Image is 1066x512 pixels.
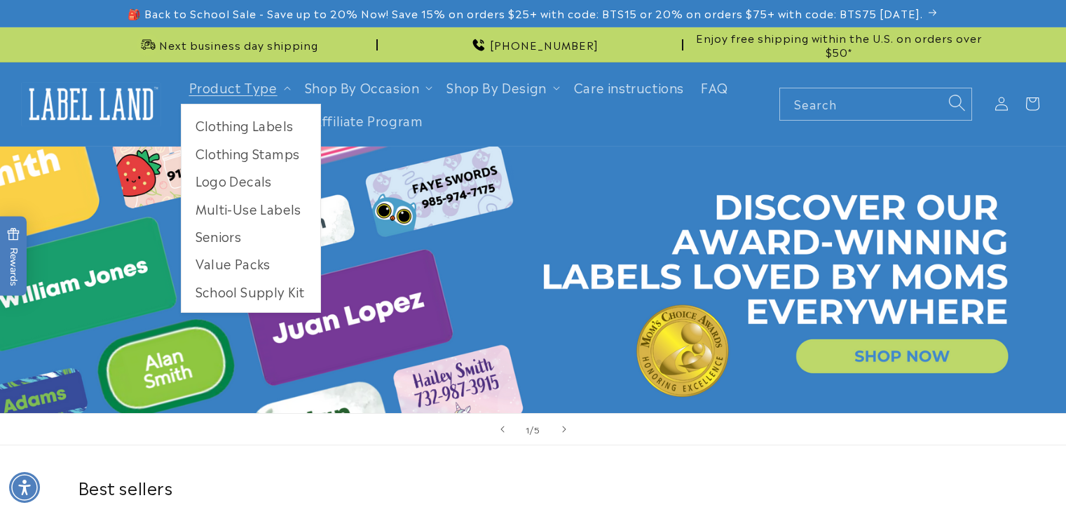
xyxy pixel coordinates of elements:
a: Value Packs [182,250,320,277]
div: Announcement [383,27,683,62]
summary: Shop By Occasion [296,71,439,104]
span: Shop By Occasion [305,79,420,95]
a: Product Type [189,78,278,96]
button: Previous slide [487,414,518,445]
a: School Supply Kit [182,278,320,305]
a: Multi-Use Labels [182,195,320,222]
summary: Shop By Design [438,71,565,104]
span: 🎒 Back to School Sale - Save up to 20% Now! Save 15% on orders $25+ with code: BTS15 or 20% on or... [128,6,923,20]
div: Announcement [689,27,989,62]
button: Search [941,88,972,119]
summary: Product Type [181,71,296,104]
span: Join Affiliate Program [283,112,423,128]
a: Logo Decals [182,167,320,194]
a: Label Land [16,77,167,131]
a: Care instructions [566,71,692,104]
div: Accessibility Menu [9,472,40,503]
span: Enjoy free shipping within the U.S. on orders over $50* [689,31,989,58]
a: FAQ [692,71,737,104]
span: Rewards [7,228,20,286]
h2: Best sellers [78,476,989,498]
div: Announcement [78,27,378,62]
span: Next business day shipping [159,38,318,52]
a: Seniors [182,222,320,250]
span: Care instructions [574,79,684,95]
a: Clothing Labels [182,112,320,139]
a: Join Affiliate Program [275,104,431,137]
span: [PHONE_NUMBER] [490,38,599,52]
a: Shop By Design [446,78,546,96]
a: Clothing Stamps [182,140,320,167]
button: Next slide [549,414,580,445]
span: / [530,422,534,436]
span: 5 [534,422,540,436]
img: Label Land [21,82,161,126]
span: 1 [526,422,530,436]
span: FAQ [701,79,728,95]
